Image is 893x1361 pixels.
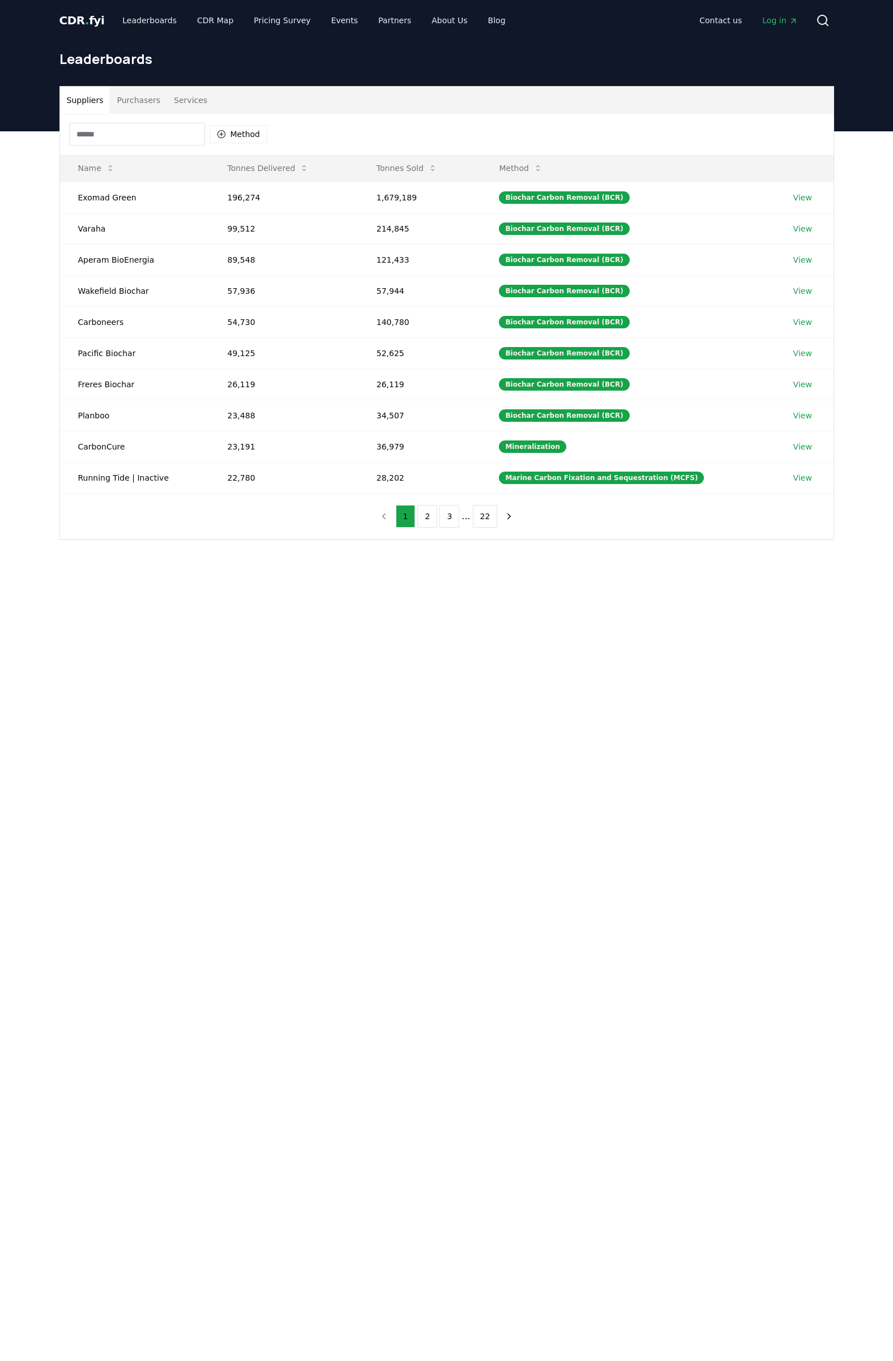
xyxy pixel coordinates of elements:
[358,213,481,244] td: 214,845
[499,316,629,328] div: Biochar Carbon Removal (BCR)
[60,400,210,431] td: Planboo
[793,285,812,297] a: View
[490,157,552,179] button: Method
[60,369,210,400] td: Freres Biochar
[499,378,629,391] div: Biochar Carbon Removal (BCR)
[793,379,812,390] a: View
[499,254,629,266] div: Biochar Carbon Removal (BCR)
[358,306,481,337] td: 140,780
[60,431,210,462] td: CarbonCure
[59,12,105,28] a: CDR.fyi
[245,10,319,31] a: Pricing Survey
[210,369,358,400] td: 26,119
[358,337,481,369] td: 52,625
[60,337,210,369] td: Pacific Biochar
[499,440,566,453] div: Mineralization
[499,191,629,204] div: Biochar Carbon Removal (BCR)
[60,244,210,275] td: Aperam BioEnergia
[358,244,481,275] td: 121,433
[793,254,812,266] a: View
[358,462,481,493] td: 28,202
[358,182,481,213] td: 1,679,189
[210,125,268,143] button: Method
[210,213,358,244] td: 99,512
[210,244,358,275] td: 89,548
[358,400,481,431] td: 34,507
[210,182,358,213] td: 196,274
[690,10,751,31] a: Contact us
[60,306,210,337] td: Carboneers
[793,472,812,483] a: View
[59,50,834,68] h1: Leaderboards
[60,87,110,114] button: Suppliers
[690,10,806,31] nav: Main
[167,87,214,114] button: Services
[793,410,812,421] a: View
[422,10,476,31] a: About Us
[110,87,167,114] button: Purchasers
[793,223,812,234] a: View
[113,10,186,31] a: Leaderboards
[753,10,806,31] a: Log in
[60,462,210,493] td: Running Tide | Inactive
[499,409,629,422] div: Biochar Carbon Removal (BCR)
[499,222,629,235] div: Biochar Carbon Removal (BCR)
[60,275,210,306] td: Wakefield Biochar
[219,157,318,179] button: Tonnes Delivered
[210,337,358,369] td: 49,125
[762,15,797,26] span: Log in
[462,510,470,523] li: ...
[396,505,416,528] button: 1
[210,306,358,337] td: 54,730
[479,10,515,31] a: Blog
[793,192,812,203] a: View
[85,14,89,27] span: .
[499,505,519,528] button: next page
[473,505,498,528] button: 22
[417,505,437,528] button: 2
[499,285,629,297] div: Biochar Carbon Removal (BCR)
[439,505,459,528] button: 3
[499,347,629,359] div: Biochar Carbon Removal (BCR)
[69,157,124,179] button: Name
[210,431,358,462] td: 23,191
[358,431,481,462] td: 36,979
[368,157,446,179] button: Tonnes Sold
[322,10,367,31] a: Events
[60,182,210,213] td: Exomad Green
[358,369,481,400] td: 26,119
[793,316,812,328] a: View
[369,10,420,31] a: Partners
[793,441,812,452] a: View
[358,275,481,306] td: 57,944
[499,472,704,484] div: Marine Carbon Fixation and Sequestration (MCFS)
[210,462,358,493] td: 22,780
[210,400,358,431] td: 23,488
[210,275,358,306] td: 57,936
[793,348,812,359] a: View
[60,213,210,244] td: Varaha
[113,10,514,31] nav: Main
[188,10,242,31] a: CDR Map
[59,14,105,27] span: CDR fyi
